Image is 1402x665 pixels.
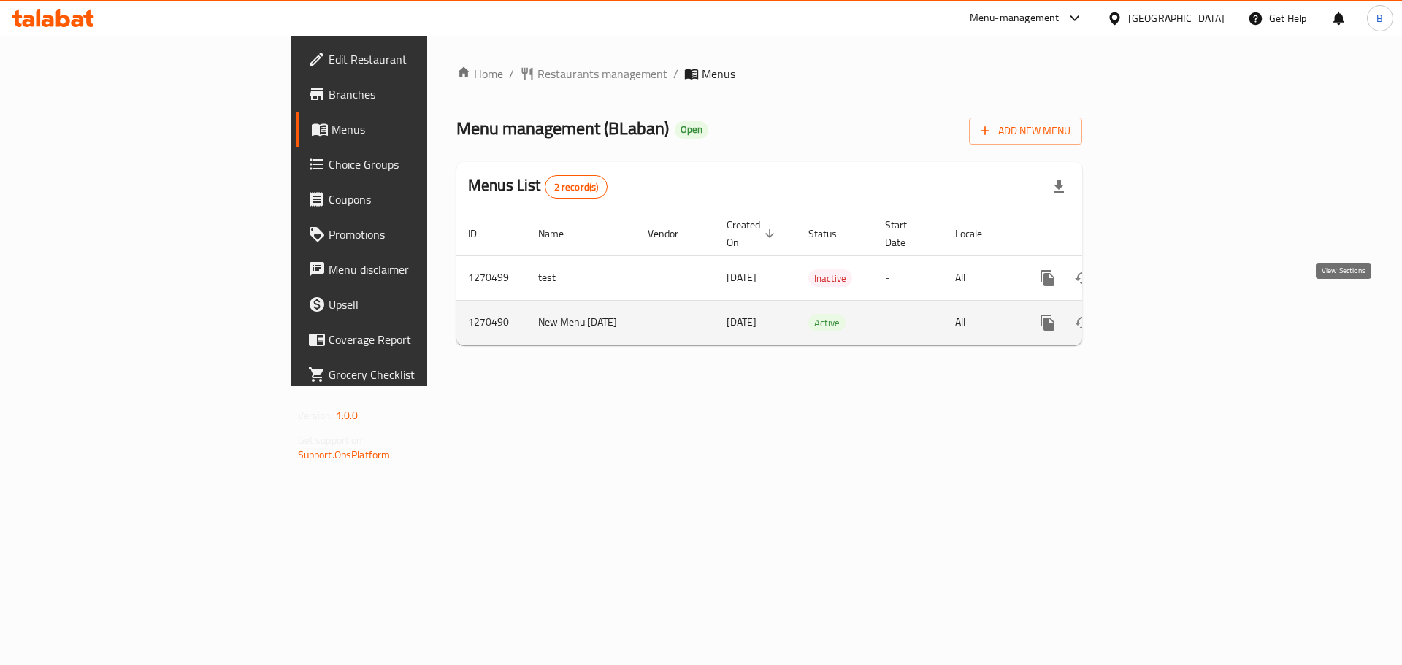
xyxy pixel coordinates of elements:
span: Coupons [329,191,513,208]
td: New Menu [DATE] [526,300,636,345]
span: [DATE] [727,312,756,331]
td: All [943,255,1019,300]
span: 2 record(s) [545,180,608,194]
span: B [1376,10,1383,26]
td: - [873,255,943,300]
button: Add New Menu [969,118,1082,145]
div: Active [808,314,846,331]
a: Support.OpsPlatform [298,445,391,464]
a: Coupons [296,182,525,217]
span: [DATE] [727,268,756,287]
span: Status [808,225,856,242]
span: Menus [702,65,735,82]
td: test [526,255,636,300]
span: Add New Menu [981,122,1070,140]
span: Get support on: [298,431,365,450]
span: Locale [955,225,1001,242]
span: 1.0.0 [336,406,359,425]
a: Grocery Checklist [296,357,525,392]
div: Menu-management [970,9,1060,27]
span: Name [538,225,583,242]
nav: breadcrumb [456,65,1082,82]
span: Branches [329,85,513,103]
span: Choice Groups [329,155,513,173]
a: Upsell [296,287,525,322]
span: Vendor [648,225,697,242]
td: All [943,300,1019,345]
a: Restaurants management [520,65,667,82]
span: Start Date [885,216,926,251]
li: / [673,65,678,82]
th: Actions [1019,212,1182,256]
a: Choice Groups [296,147,525,182]
span: Restaurants management [537,65,667,82]
div: [GEOGRAPHIC_DATA] [1128,10,1225,26]
div: Total records count [545,175,608,199]
span: Grocery Checklist [329,366,513,383]
span: Created On [727,216,779,251]
td: - [873,300,943,345]
span: Menu disclaimer [329,261,513,278]
span: Edit Restaurant [329,50,513,68]
a: Edit Restaurant [296,42,525,77]
span: Upsell [329,296,513,313]
a: Branches [296,77,525,112]
span: Promotions [329,226,513,243]
h2: Menus List [468,174,608,199]
table: enhanced table [456,212,1182,345]
span: ID [468,225,496,242]
span: Inactive [808,270,852,287]
div: Open [675,121,708,139]
button: Change Status [1065,261,1100,296]
span: Version: [298,406,334,425]
span: Active [808,315,846,331]
span: Open [675,123,708,136]
span: Coverage Report [329,331,513,348]
span: Menus [332,120,513,138]
span: Menu management ( BLaban ) [456,112,669,145]
button: more [1030,261,1065,296]
button: Change Status [1065,305,1100,340]
a: Menu disclaimer [296,252,525,287]
a: Coverage Report [296,322,525,357]
div: Export file [1041,169,1076,204]
a: Promotions [296,217,525,252]
a: Menus [296,112,525,147]
button: more [1030,305,1065,340]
